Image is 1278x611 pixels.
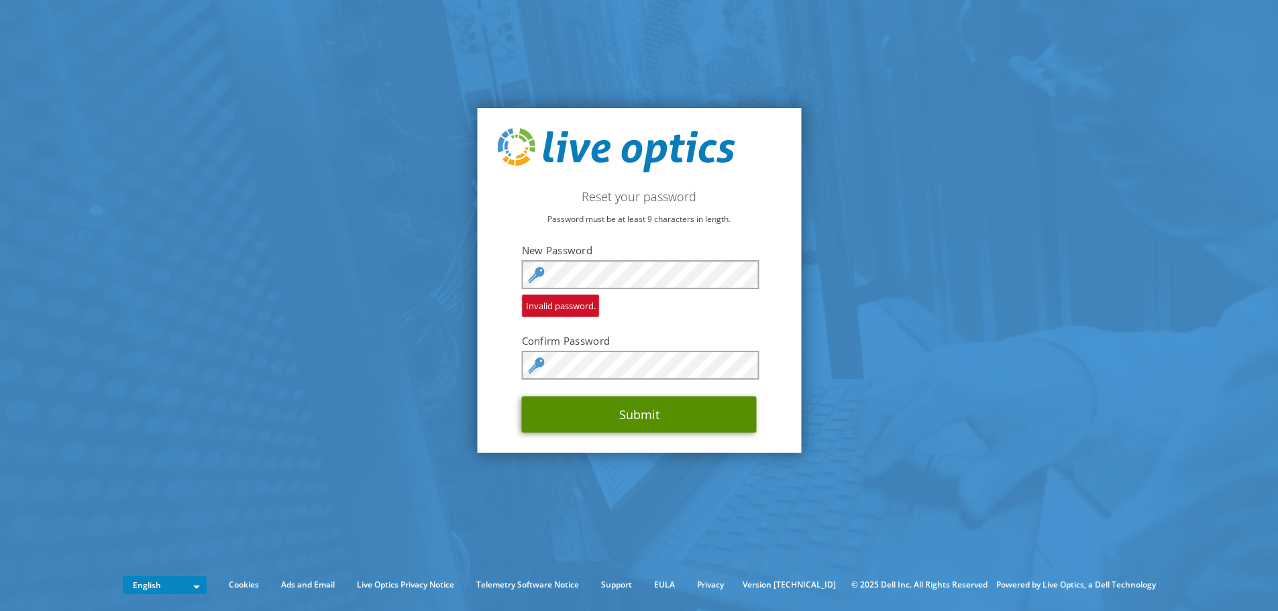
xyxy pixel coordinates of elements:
[522,334,757,347] label: Confirm Password
[219,577,269,592] a: Cookies
[644,577,685,592] a: EULA
[522,294,600,317] span: Invalid password.
[736,577,843,592] li: Version [TECHNICAL_ID]
[687,577,734,592] a: Privacy
[347,577,464,592] a: Live Optics Privacy Notice
[845,577,994,592] li: © 2025 Dell Inc. All Rights Reserved
[466,577,589,592] a: Telemetry Software Notice
[271,577,345,592] a: Ads and Email
[522,243,757,257] label: New Password
[497,128,735,172] img: live_optics_svg.svg
[522,396,757,433] button: Submit
[497,189,781,204] h2: Reset your password
[497,212,781,227] p: Password must be at least 9 characters in length.
[591,577,642,592] a: Support
[996,577,1156,592] li: Powered by Live Optics, a Dell Technology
